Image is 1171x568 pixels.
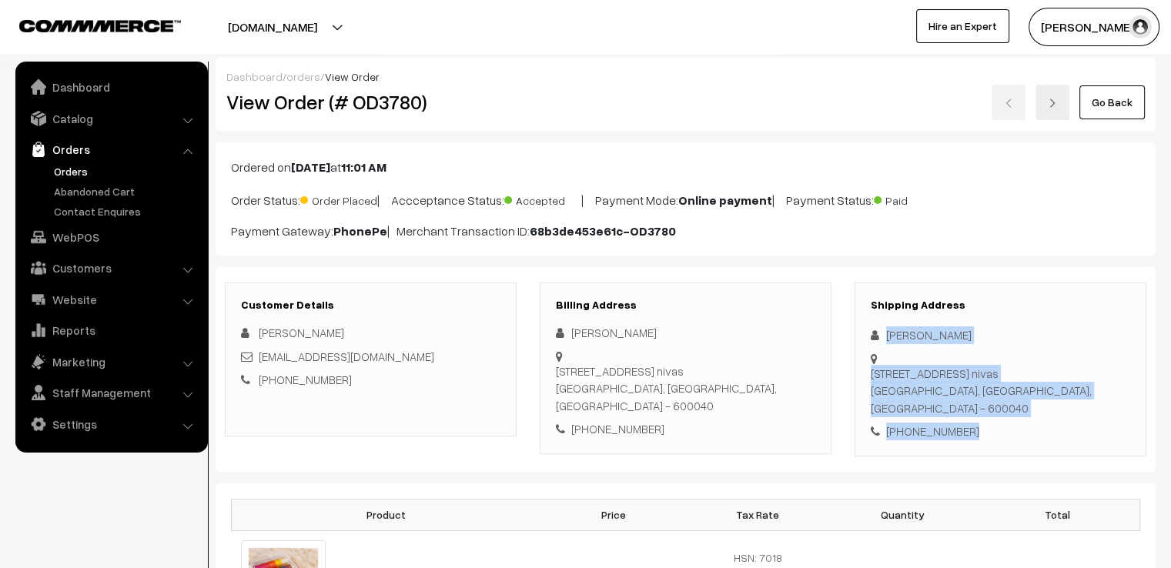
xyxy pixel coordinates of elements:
div: [STREET_ADDRESS] nivas [GEOGRAPHIC_DATA], [GEOGRAPHIC_DATA], [GEOGRAPHIC_DATA] - 600040 [556,363,815,415]
h3: Shipping Address [871,299,1130,312]
button: [DOMAIN_NAME] [174,8,371,46]
a: Orders [19,135,202,163]
b: 68b3de453e61c-OD3780 [530,223,676,239]
b: Online payment [678,192,772,208]
b: 11:01 AM [341,159,386,175]
img: user [1129,15,1152,38]
span: Paid [874,189,951,209]
h3: Customer Details [241,299,500,312]
a: [PHONE_NUMBER] [259,373,352,386]
span: View Order [325,70,380,83]
div: [PERSON_NAME] [871,326,1130,344]
a: Catalog [19,105,202,132]
th: Tax Rate [685,499,830,530]
p: Ordered on at [231,158,1140,176]
a: Settings [19,410,202,438]
a: WebPOS [19,223,202,251]
th: Price [541,499,686,530]
th: Quantity [830,499,975,530]
p: Payment Gateway: | Merchant Transaction ID: [231,222,1140,240]
a: COMMMERCE [19,15,154,34]
div: / / [226,68,1145,85]
a: [EMAIL_ADDRESS][DOMAIN_NAME] [259,349,434,363]
a: Contact Enquires [50,203,202,219]
a: Dashboard [19,73,202,101]
a: Abandoned Cart [50,183,202,199]
h2: View Order (# OD3780) [226,90,517,114]
b: PhonePe [333,223,387,239]
div: [PHONE_NUMBER] [556,420,815,438]
a: Marketing [19,348,202,376]
a: Dashboard [226,70,283,83]
span: Order Placed [300,189,377,209]
img: COMMMERCE [19,20,181,32]
a: orders [286,70,320,83]
a: Reports [19,316,202,344]
a: Hire an Expert [916,9,1009,43]
div: [PERSON_NAME] [556,324,815,342]
h3: Billing Address [556,299,815,312]
th: Product [232,499,541,530]
th: Total [975,499,1140,530]
span: [PERSON_NAME] [259,326,344,339]
a: Go Back [1079,85,1145,119]
a: Staff Management [19,379,202,406]
p: Order Status: | Accceptance Status: | Payment Mode: | Payment Status: [231,189,1140,209]
span: Accepted [504,189,581,209]
a: Customers [19,254,202,282]
img: right-arrow.png [1048,99,1057,108]
a: Orders [50,163,202,179]
a: Website [19,286,202,313]
b: [DATE] [291,159,330,175]
div: [STREET_ADDRESS] nivas [GEOGRAPHIC_DATA], [GEOGRAPHIC_DATA], [GEOGRAPHIC_DATA] - 600040 [871,365,1130,417]
button: [PERSON_NAME] [1029,8,1159,46]
div: [PHONE_NUMBER] [871,423,1130,440]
